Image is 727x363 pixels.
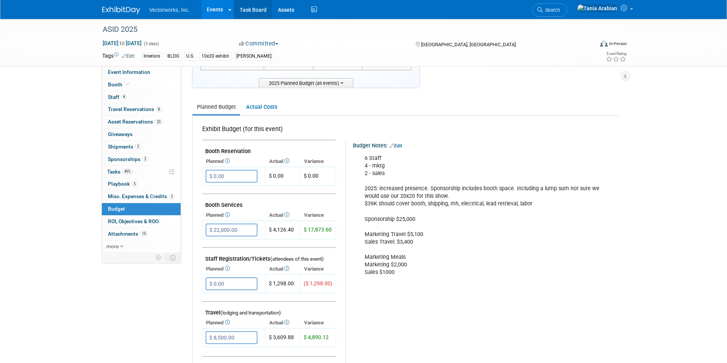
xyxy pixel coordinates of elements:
[265,156,300,167] th: Actual
[304,334,329,340] span: $ 4,890.12
[300,318,336,328] th: Variance
[606,52,626,56] div: Event Rating
[102,191,181,203] a: Misc. Expenses & Credits3
[265,264,300,274] th: Actual
[119,40,126,46] span: to
[265,275,300,293] td: $ 1,298.00
[359,151,604,280] div: 6 Staff 4 - mktg 2 - sales 2025: increased presence. Sponsorship includes booth space. Including ...
[102,141,181,153] a: Shipments2
[165,253,181,263] td: Toggle Event Tabs
[102,128,181,141] a: Giveaways
[304,280,332,286] span: ($ 1,298.00)
[199,52,231,60] div: 10x20 exhibit
[304,227,332,233] span: $ 17,873.60
[152,253,165,263] td: Personalize Event Tab Strip
[122,53,134,59] a: Edit
[102,103,181,116] a: Travel Reservations8
[108,218,159,224] span: ROI, Objectives & ROO
[202,302,336,318] td: Travel
[220,310,281,316] span: (lodging and transportation)
[106,243,119,249] span: more
[108,144,141,150] span: Shipments
[108,181,137,187] span: Playbook
[234,52,274,60] div: [PERSON_NAME]
[202,194,336,210] td: Booth Services
[270,256,324,262] span: (attendees of this event)
[265,329,300,347] td: $ 3,609.88
[155,119,162,125] span: 23
[108,94,127,100] span: Staff
[102,116,181,128] a: Asset Reservations23
[421,42,516,47] span: [GEOGRAPHIC_DATA], [GEOGRAPHIC_DATA]
[242,100,281,114] a: Actual Costs
[108,156,148,162] span: Sponsorships
[269,173,284,179] span: $ 0.00
[184,52,197,60] div: U.S.
[192,100,240,114] a: Planned Budget
[102,178,181,190] a: Playbook5
[108,106,162,112] span: Travel Reservations
[102,66,181,78] a: Event Information
[108,69,150,75] span: Event Information
[102,91,181,103] a: Staff4
[265,210,300,221] th: Actual
[609,41,627,47] div: In-Person
[102,241,181,253] a: more
[202,210,265,221] th: Planned
[102,40,142,47] span: [DATE] [DATE]
[140,231,148,236] span: 15
[577,4,618,13] img: Tania Arabian
[122,169,133,174] span: 45%
[202,264,265,274] th: Planned
[141,52,162,60] div: Interiors
[102,228,181,240] a: Attachments15
[169,194,175,199] span: 3
[202,156,265,167] th: Planned
[549,39,627,51] div: Event Format
[100,23,582,36] div: ASID 2025
[149,7,190,13] span: Vectorworks, Inc.
[390,143,402,149] a: Edit
[108,231,148,237] span: Attachments
[202,318,265,328] th: Planned
[135,144,141,149] span: 2
[102,166,181,178] a: Tasks45%
[202,140,336,156] td: Booth Reservation
[156,106,162,112] span: 8
[236,40,281,48] button: Committed
[108,206,125,212] span: Budget
[202,248,336,264] td: Staff Registration/Tickets
[265,318,300,328] th: Actual
[102,52,134,61] td: Tags
[102,6,140,14] img: ExhibitDay
[126,82,129,86] i: Booth reservation complete
[304,173,318,179] span: $ 0.00
[543,7,560,13] span: Search
[108,131,133,137] span: Giveaways
[121,94,127,100] span: 4
[300,264,336,274] th: Variance
[132,181,137,187] span: 5
[265,221,300,239] td: $ 4,126.40
[108,119,162,125] span: Asset Reservations
[107,169,133,175] span: Tasks
[108,193,175,199] span: Misc. Expenses & Credits
[600,41,608,47] img: Format-Inperson.png
[102,203,181,215] a: Budget
[102,216,181,228] a: ROI, Objectives & ROO
[102,79,181,91] a: Booth
[202,125,333,138] div: Exhibit Budget (for this event)
[259,78,353,88] span: 2025 Planned Budget (all events)
[165,52,181,60] div: BLDG
[142,156,148,162] span: 2
[143,41,159,46] span: (3 days)
[300,156,336,167] th: Variance
[532,3,567,17] a: Search
[108,81,131,88] span: Booth
[102,153,181,166] a: Sponsorships2
[300,210,336,221] th: Variance
[353,140,618,150] div: Budget Notes:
